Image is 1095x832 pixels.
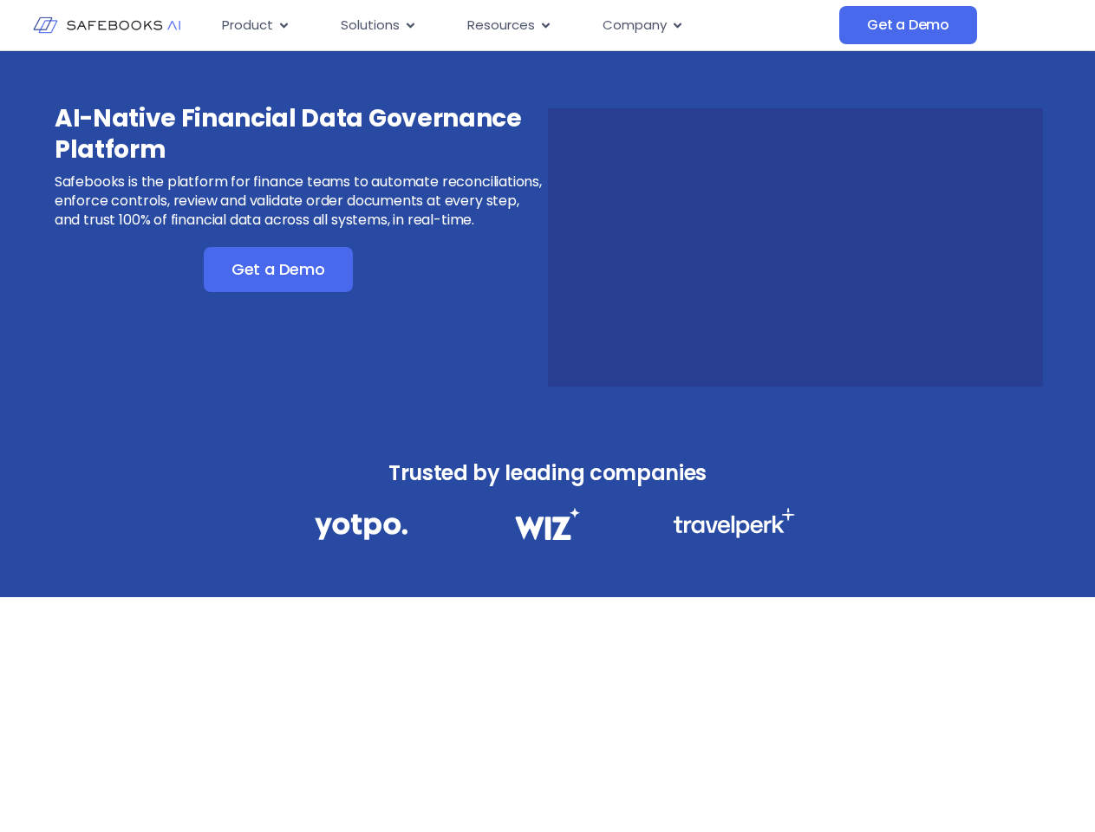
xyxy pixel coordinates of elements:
span: Product [222,16,273,36]
img: Financial Data Governance 2 [506,508,588,540]
img: Financial Data Governance 3 [673,508,795,538]
h3: AI-Native Financial Data Governance Platform [55,103,545,166]
div: Menu Toggle [208,9,839,42]
span: Resources [467,16,535,36]
p: Safebooks is the platform for finance teams to automate reconciliations, enforce controls, review... [55,172,545,230]
img: Financial Data Governance 1 [315,508,407,545]
h3: Trusted by leading companies [277,456,819,491]
a: Get a Demo [204,247,353,292]
span: Solutions [341,16,400,36]
span: Get a Demo [231,261,325,278]
span: Company [603,16,667,36]
a: Get a Demo [839,6,977,44]
nav: Menu [208,9,839,42]
span: Get a Demo [867,16,949,34]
